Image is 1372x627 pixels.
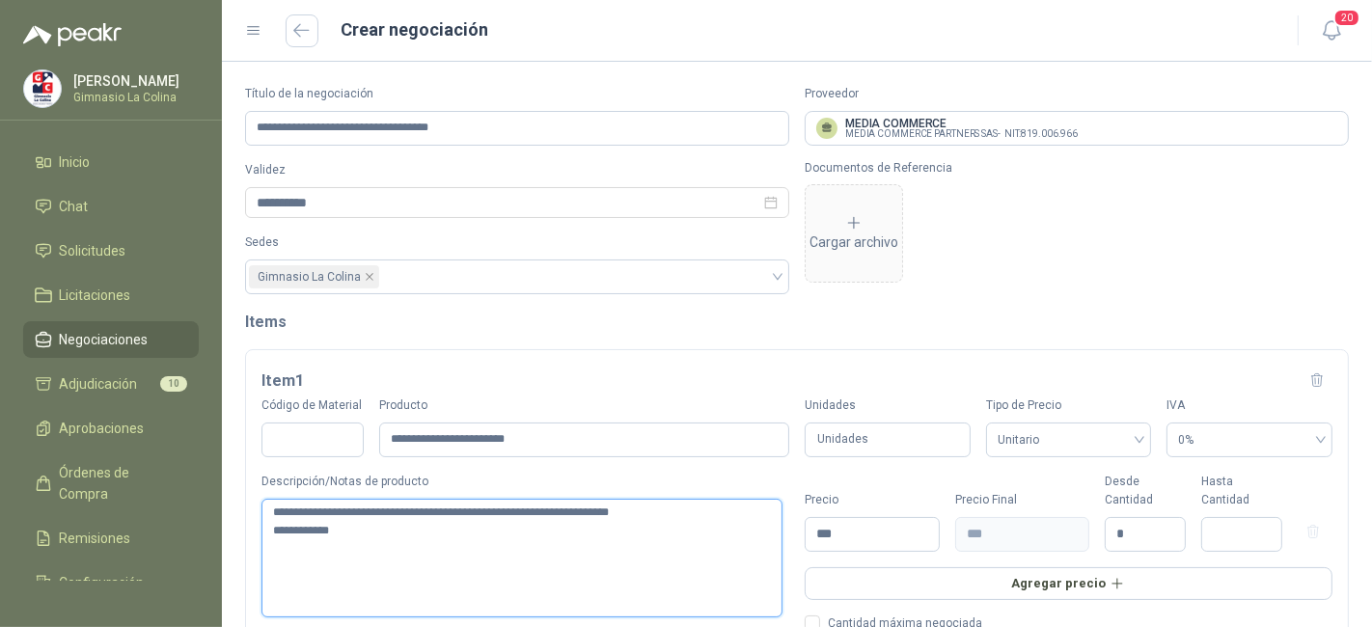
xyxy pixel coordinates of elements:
a: Inicio [23,144,199,180]
span: Remisiones [60,528,131,549]
a: Configuración [23,564,199,601]
div: Unidades [805,423,971,458]
div: Precio [805,491,940,509]
label: Título de la negociación [245,85,789,103]
div: Cargar archivo [809,214,898,253]
div: Desde Cantidad [1105,473,1186,509]
a: Negociaciones [23,321,199,358]
img: Company Logo [24,70,61,107]
label: Descripción/Notas de producto [261,473,789,491]
p: Gimnasio La Colina [73,92,194,103]
span: Solicitudes [60,240,126,261]
h3: Item 1 [261,368,304,394]
p: Documentos de Referencia [805,161,1349,175]
h2: Items [245,310,1349,334]
span: Chat [60,196,89,217]
label: Código de Material [261,396,364,415]
label: Tipo de Precio [986,396,1152,415]
a: Chat [23,188,199,225]
span: Inicio [60,151,91,173]
span: 10 [160,376,187,392]
label: Proveedor [805,85,1349,103]
span: 20 [1333,9,1360,27]
span: Órdenes de Compra [60,462,180,504]
button: Agregar precio [805,567,1332,600]
button: 20 [1314,14,1349,48]
label: IVA [1166,396,1332,415]
a: Licitaciones [23,277,199,313]
label: Producto [379,396,789,415]
label: Validez [245,161,789,179]
div: Hasta Cantidad [1201,473,1282,509]
a: Órdenes de Compra [23,454,199,512]
span: Configuración [60,572,145,593]
span: close [365,272,374,282]
span: Gimnasio La Colina [249,265,379,288]
span: Negociaciones [60,329,149,350]
a: Solicitudes [23,232,199,269]
label: Unidades [805,396,971,415]
a: Aprobaciones [23,410,199,447]
span: Unitario [998,425,1140,454]
span: Adjudicación [60,373,138,395]
div: Precio Final [955,491,1090,509]
span: Gimnasio La Colina [258,266,361,287]
label: Sedes [245,233,789,252]
span: Aprobaciones [60,418,145,439]
p: [PERSON_NAME] [73,74,194,88]
span: 0% [1178,425,1321,454]
a: Adjudicación10 [23,366,199,402]
img: Logo peakr [23,23,122,46]
a: Remisiones [23,520,199,557]
span: Licitaciones [60,285,131,306]
h1: Crear negociación [342,16,489,43]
